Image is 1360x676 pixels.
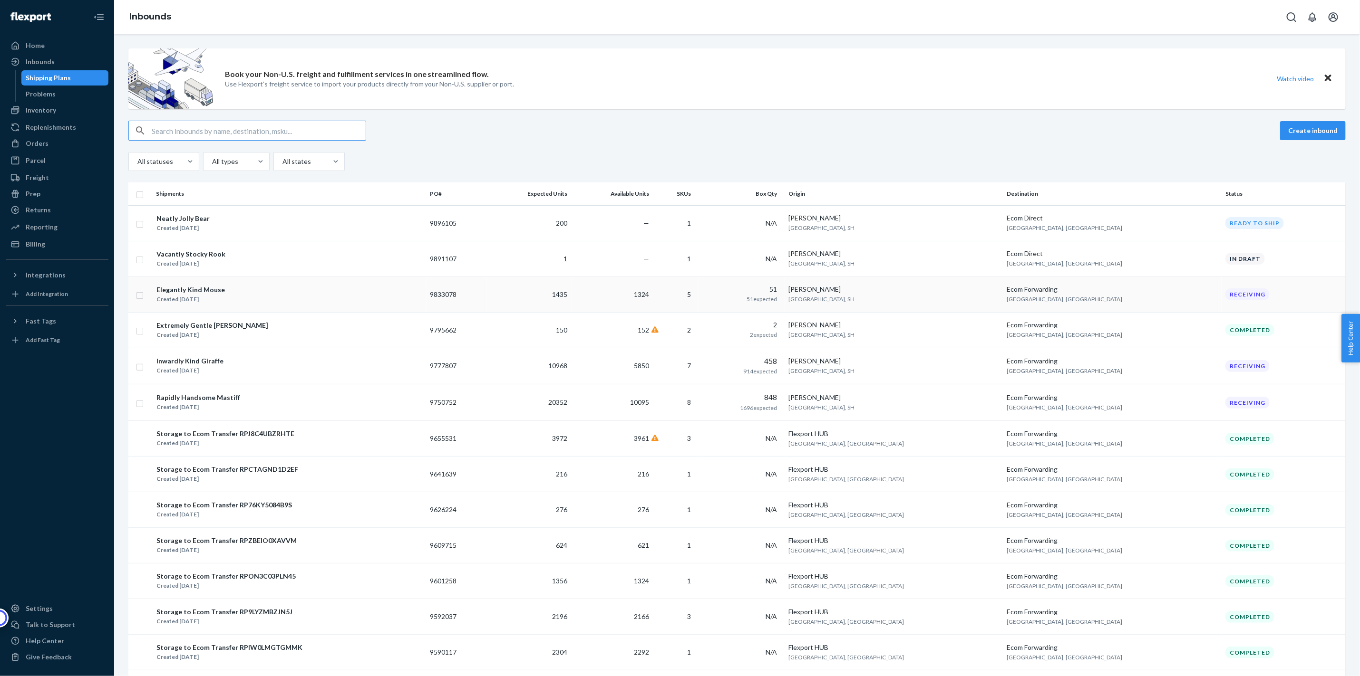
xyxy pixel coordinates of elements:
span: [GEOGRAPHIC_DATA], [GEOGRAPHIC_DATA] [1007,476,1123,483]
div: Flexport HUB [788,536,999,545]
span: [GEOGRAPHIC_DATA], [GEOGRAPHIC_DATA] [788,511,904,518]
div: Settings [26,604,53,613]
td: 9777807 [427,348,487,384]
td: 9750752 [427,384,487,421]
div: Reporting [26,222,58,232]
span: 1435 [553,290,568,298]
a: Freight [6,170,108,185]
span: [GEOGRAPHIC_DATA], [GEOGRAPHIC_DATA] [1007,295,1123,303]
input: All types [211,157,212,166]
div: 458 [702,356,777,367]
td: 9641639 [427,457,487,492]
span: [GEOGRAPHIC_DATA], SH [788,295,855,303]
span: 1324 [634,577,650,585]
span: 1 [564,255,568,263]
div: Created [DATE] [156,617,292,626]
span: 621 [638,541,650,549]
th: Expected Units [487,182,571,205]
th: Status [1222,182,1346,205]
span: 1324 [634,290,650,298]
button: Integrations [6,267,108,283]
div: Fast Tags [26,316,56,326]
span: 2 [687,326,691,334]
span: N/A [766,505,777,514]
div: Created [DATE] [156,510,292,519]
div: Ecom Forwarding [1007,285,1218,294]
div: Completed [1225,504,1274,516]
div: Ready to ship [1225,217,1284,229]
a: Add Integration [6,286,108,302]
div: Created [DATE] [156,545,297,555]
div: Completed [1225,647,1274,658]
span: [GEOGRAPHIC_DATA], SH [788,260,855,267]
th: Destination [1003,182,1222,205]
div: [PERSON_NAME] [788,213,999,223]
span: [GEOGRAPHIC_DATA], [GEOGRAPHIC_DATA] [1007,367,1123,374]
div: Extremely Gentle [PERSON_NAME] [156,321,268,330]
div: Storage to Ecom Transfer RP9LYZMBZJN5J [156,607,292,617]
div: Created [DATE] [156,223,210,233]
div: Flexport HUB [788,465,999,474]
span: 1356 [553,577,568,585]
div: Parcel [26,156,46,165]
div: Inbounds [26,57,55,67]
th: Available Units [572,182,653,205]
span: N/A [766,577,777,585]
a: Orders [6,136,108,151]
div: Created [DATE] [156,259,225,268]
input: All statuses [136,157,137,166]
div: Ecom Direct [1007,249,1218,258]
div: Give Feedback [26,652,72,662]
span: [GEOGRAPHIC_DATA], [GEOGRAPHIC_DATA] [788,618,904,625]
div: Freight [26,173,49,182]
div: Created [DATE] [156,295,225,304]
button: Open notifications [1303,8,1322,27]
span: 216 [638,470,650,478]
div: Prep [26,189,40,199]
span: [GEOGRAPHIC_DATA], [GEOGRAPHIC_DATA] [788,582,904,590]
div: Ecom Forwarding [1007,571,1218,581]
td: 9655531 [427,421,487,457]
span: [GEOGRAPHIC_DATA], SH [788,404,855,411]
div: Created [DATE] [156,652,302,662]
div: Ecom Forwarding [1007,320,1218,330]
div: Completed [1225,611,1274,623]
span: [GEOGRAPHIC_DATA], [GEOGRAPHIC_DATA] [1007,331,1123,338]
td: 9609715 [427,528,487,563]
div: Created [DATE] [156,402,240,412]
div: Ecom Forwarding [1007,536,1218,545]
div: Integrations [26,270,66,280]
span: N/A [766,470,777,478]
a: Help Center [6,633,108,648]
span: [GEOGRAPHIC_DATA], [GEOGRAPHIC_DATA] [788,654,904,661]
span: [GEOGRAPHIC_DATA], [GEOGRAPHIC_DATA] [788,547,904,554]
div: Vacantly Stocky Rook [156,249,225,259]
button: Create inbound [1280,121,1346,140]
div: Flexport HUB [788,607,999,617]
span: N/A [766,219,777,227]
div: Ecom Forwarding [1007,500,1218,510]
span: 5850 [634,362,650,370]
div: Completed [1225,575,1274,587]
span: 1 [687,541,691,549]
td: 9601258 [427,563,487,599]
span: 624 [556,541,568,549]
div: Storage to Ecom Transfer RPON3C03PLN45 [156,571,296,581]
div: Flexport HUB [788,643,999,652]
span: [GEOGRAPHIC_DATA], [GEOGRAPHIC_DATA] [1007,654,1123,661]
div: Flexport HUB [788,429,999,438]
span: 3972 [553,434,568,442]
div: Created [DATE] [156,366,223,375]
td: 9896105 [427,205,487,241]
div: [PERSON_NAME] [788,393,999,402]
button: Help Center [1341,314,1360,362]
span: 3961 [634,434,650,442]
span: [GEOGRAPHIC_DATA], [GEOGRAPHIC_DATA] [788,440,904,447]
span: 20352 [549,398,568,406]
div: Receiving [1225,397,1270,409]
span: N/A [766,255,777,263]
div: Completed [1225,540,1274,552]
div: Storage to Ecom Transfer RPZBEIO0XAVVM [156,536,297,545]
span: 51 expected [747,295,777,303]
